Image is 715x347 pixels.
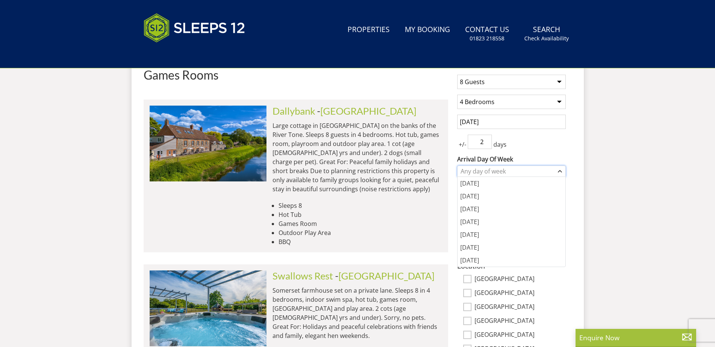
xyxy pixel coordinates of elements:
li: Hot Tub [279,210,442,219]
label: [GEOGRAPHIC_DATA] [475,331,566,339]
a: [GEOGRAPHIC_DATA] [320,105,416,117]
a: Contact Us01823 218558 [462,21,512,46]
small: 01823 218558 [470,35,504,42]
div: [DATE] [458,215,565,228]
div: [DATE] [458,177,565,190]
div: [DATE] [458,254,565,267]
li: BBQ [279,237,442,246]
p: Large cottage in [GEOGRAPHIC_DATA] on the banks of the River Tone. Sleeps 8 guests in 4 bedrooms.... [273,121,442,193]
span: - [335,270,435,281]
div: [DATE] [458,190,565,203]
label: [GEOGRAPHIC_DATA] [475,317,566,326]
label: [GEOGRAPHIC_DATA] [475,289,566,298]
div: [DATE] [458,228,565,241]
img: frog-street-large-group-accommodation-somerset-sleeps14.original.jpg [150,270,266,346]
span: days [492,140,508,149]
label: [GEOGRAPHIC_DATA] [475,303,566,312]
a: SearchCheck Availability [521,21,572,46]
a: Properties [344,21,393,38]
a: Swallows Rest [273,270,333,281]
iframe: Customer reviews powered by Trustpilot [140,51,219,58]
div: [DATE] [458,203,565,215]
li: Outdoor Play Area [279,228,442,237]
input: Arrival Date [457,115,566,129]
div: Combobox [457,166,566,177]
p: Enquire Now [579,333,692,342]
a: Dallybank [273,105,315,117]
div: Any day of week [459,167,556,175]
label: Arrival Day Of Week [457,155,566,164]
label: [GEOGRAPHIC_DATA] [475,275,566,284]
h1: Games Rooms [144,68,448,81]
li: Games Room [279,219,442,228]
a: [GEOGRAPHIC_DATA] [338,270,435,281]
div: [DATE] [458,241,565,254]
p: Somerset farmhouse set on a private lane. Sleeps 8 in 4 bedrooms, indoor swim spa, hot tub, games... [273,286,442,340]
small: Check Availability [524,35,569,42]
img: riverside-somerset-holiday-accommodation-home-sleeps-8.original.jpg [150,106,266,181]
h3: Location [457,262,566,270]
a: My Booking [402,21,453,38]
li: Sleeps 8 [279,201,442,210]
img: Sleeps 12 [144,9,245,47]
span: +/- [457,140,468,149]
span: - [317,105,416,117]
